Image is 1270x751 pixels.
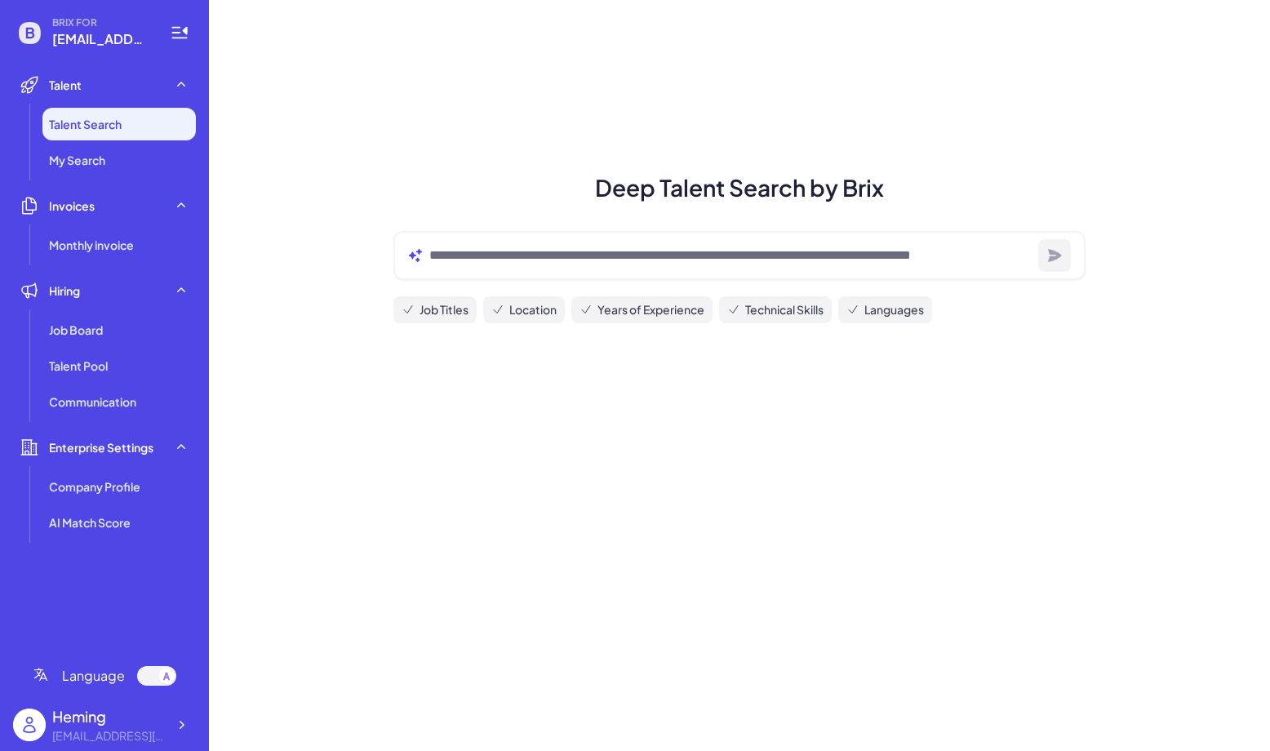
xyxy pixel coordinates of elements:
span: Technical Skills [745,301,824,318]
span: heming@joinbrix.com [52,29,150,49]
span: Invoices [49,198,95,214]
span: My Search [49,152,105,168]
div: Heming [52,705,167,727]
span: Language [62,666,125,686]
span: BRIX FOR [52,16,150,29]
span: Talent Pool [49,358,108,374]
div: heming@joinbrix.com [52,727,167,744]
span: Enterprise Settings [49,439,153,455]
span: Talent [49,77,82,93]
span: Job Titles [420,301,468,318]
span: AI Match Score [49,514,131,531]
span: Years of Experience [597,301,704,318]
img: user_logo.png [13,709,46,741]
span: Languages [864,301,924,318]
span: Company Profile [49,478,140,495]
span: Hiring [49,282,80,299]
span: Monthly invoice [49,237,134,253]
span: Job Board [49,322,103,338]
span: Talent Search [49,116,122,132]
h1: Deep Talent Search by Brix [374,171,1105,205]
span: Location [509,301,557,318]
span: Communication [49,393,136,410]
